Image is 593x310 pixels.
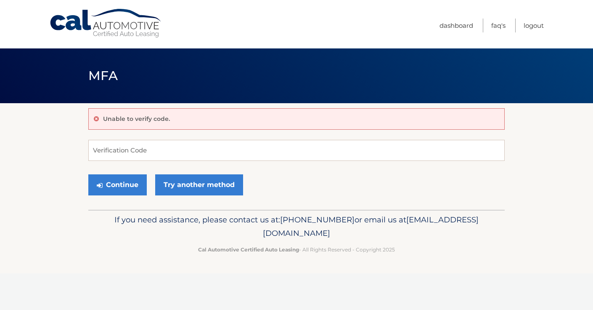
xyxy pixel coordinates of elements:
a: Try another method [155,174,243,195]
p: Unable to verify code. [103,115,170,123]
span: MFA [88,68,118,83]
a: FAQ's [491,19,506,32]
span: [PHONE_NUMBER] [280,215,355,224]
a: Logout [524,19,544,32]
strong: Cal Automotive Certified Auto Leasing [198,246,299,253]
a: Cal Automotive [49,8,163,38]
span: [EMAIL_ADDRESS][DOMAIN_NAME] [263,215,479,238]
a: Dashboard [439,19,473,32]
p: - All Rights Reserved - Copyright 2025 [94,245,499,254]
button: Continue [88,174,147,195]
p: If you need assistance, please contact us at: or email us at [94,213,499,240]
input: Verification Code [88,140,505,161]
